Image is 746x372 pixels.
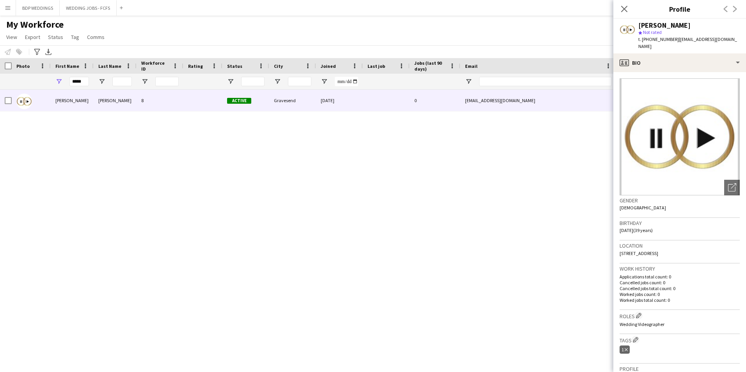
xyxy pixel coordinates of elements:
div: 8 [137,90,183,111]
span: Workforce ID [141,60,169,72]
h3: Roles [620,312,740,320]
h3: Profile [613,4,746,14]
a: Status [45,32,66,42]
p: Cancelled jobs count: 0 [620,280,740,285]
h3: Location [620,242,740,249]
p: Worked jobs count: 0 [620,291,740,297]
input: Last Name Filter Input [112,77,132,86]
span: Status [227,63,242,69]
span: Comms [87,34,105,41]
span: My Workforce [6,19,64,30]
div: Open photos pop-in [724,180,740,195]
a: Export [22,32,43,42]
span: Email [465,63,478,69]
button: Open Filter Menu [98,78,105,85]
span: Jobs (last 90 days) [414,60,446,72]
span: [DEMOGRAPHIC_DATA] [620,205,666,211]
h3: Gender [620,197,740,204]
p: Applications total count: 0 [620,274,740,280]
span: Export [25,34,40,41]
input: City Filter Input [288,77,311,86]
div: 1 [620,345,630,354]
input: Workforce ID Filter Input [155,77,179,86]
a: View [3,32,20,42]
app-action-btn: Export XLSX [44,47,53,57]
span: Wedding Videographer [620,321,664,327]
button: BDP WEDDINGS [16,0,60,16]
span: [STREET_ADDRESS] [620,250,658,256]
div: [DATE] [316,90,363,111]
input: First Name Filter Input [69,77,89,86]
span: Rating [188,63,203,69]
span: Last Name [98,63,121,69]
div: Gravesend [269,90,316,111]
div: [PERSON_NAME] [638,22,691,29]
div: [PERSON_NAME] [94,90,137,111]
span: Status [48,34,63,41]
h3: Tags [620,336,740,344]
span: Tag [71,34,79,41]
span: Photo [16,63,30,69]
button: Open Filter Menu [227,78,234,85]
button: Open Filter Menu [465,78,472,85]
input: Email Filter Input [479,77,612,86]
span: View [6,34,17,41]
img: Crew avatar or photo [620,78,740,195]
p: Worked jobs total count: 0 [620,297,740,303]
a: Tag [68,32,82,42]
div: 0 [410,90,460,111]
input: Joined Filter Input [335,77,358,86]
span: [DATE] (39 years) [620,227,653,233]
a: Comms [84,32,108,42]
span: t. [PHONE_NUMBER] [638,36,679,42]
button: Open Filter Menu [321,78,328,85]
span: Last job [368,63,385,69]
input: Status Filter Input [241,77,265,86]
span: Joined [321,63,336,69]
span: Active [227,98,251,104]
span: Not rated [643,29,662,35]
div: Bio [613,53,746,72]
div: [PERSON_NAME] [51,90,94,111]
span: City [274,63,283,69]
button: Open Filter Menu [274,78,281,85]
button: Open Filter Menu [141,78,148,85]
span: First Name [55,63,79,69]
span: | [EMAIL_ADDRESS][DOMAIN_NAME] [638,36,737,49]
button: WEDDING JOBS - FCFS [60,0,117,16]
h3: Work history [620,265,740,272]
div: [EMAIL_ADDRESS][DOMAIN_NAME] [460,90,616,111]
app-action-btn: Advanced filters [32,47,42,57]
button: Open Filter Menu [55,78,62,85]
p: Cancelled jobs total count: 0 [620,285,740,291]
img: Andrius Remeikis [16,94,32,109]
h3: Birthday [620,220,740,227]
